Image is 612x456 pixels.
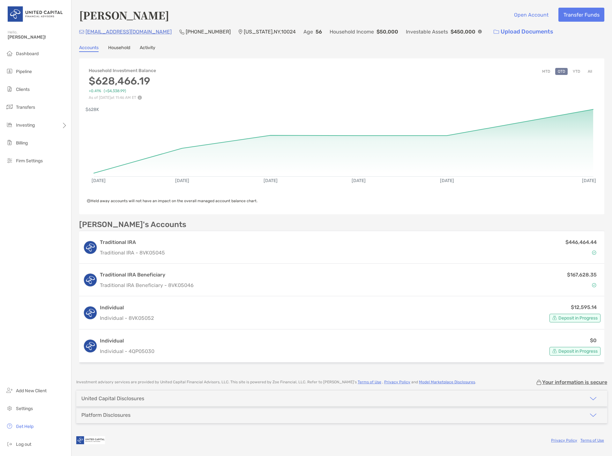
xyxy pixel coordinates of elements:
[138,95,142,100] img: Performance Info
[384,380,410,384] a: Privacy Policy
[552,316,557,320] img: Account Status icon
[6,121,13,129] img: investing icon
[6,85,13,93] img: clients icon
[81,395,144,401] div: United Capital Disclosures
[76,380,476,385] p: Investment advisory services are provided by United Capital Financial Advisors, LLC . This site i...
[6,157,13,164] img: firm-settings icon
[175,178,189,183] text: [DATE]
[92,178,106,183] text: [DATE]
[6,139,13,146] img: billing icon
[84,340,97,352] img: logo account
[571,303,597,311] p: $12,595.14
[108,45,130,52] a: Household
[89,95,156,100] p: As of [DATE] at 11:46 AM ET
[81,412,131,418] div: Platform Disclosures
[244,28,296,36] p: [US_STATE] , NY , 10024
[6,422,13,430] img: get-help icon
[540,68,553,75] button: MTD
[100,271,194,279] h3: Traditional IRA Beneficiary
[580,438,604,443] a: Terms of Use
[558,349,598,353] span: Deposit in Progress
[16,69,32,74] span: Pipeline
[552,349,557,353] img: Account Status icon
[377,28,398,36] p: $50,000
[140,45,155,52] a: Activity
[8,34,67,40] span: [PERSON_NAME]!
[352,178,366,183] text: [DATE]
[16,158,43,164] span: Firm Settings
[567,271,597,279] p: $167,628.35
[565,238,597,246] p: $446,464.44
[79,8,169,22] h4: [PERSON_NAME]
[590,336,597,344] p: $0
[570,68,583,75] button: YTD
[16,406,33,411] span: Settings
[406,28,448,36] p: Investable Assets
[16,51,39,56] span: Dashboard
[6,67,13,75] img: pipeline icon
[592,283,596,287] img: Account Status icon
[84,306,97,319] img: logo account
[86,107,99,112] text: $628K
[592,250,596,255] img: Account Status icon
[6,386,13,394] img: add_new_client icon
[100,281,194,289] p: Traditional IRA Beneficiary - 8VK05046
[76,433,105,447] img: company logo
[6,404,13,412] img: settings icon
[84,274,97,286] img: logo account
[16,424,34,429] span: Get Help
[179,29,184,34] img: Phone Icon
[558,8,604,22] button: Transfer Funds
[509,8,553,22] button: Open Account
[589,411,597,419] img: icon arrow
[358,380,381,384] a: Terms of Use
[494,30,499,34] img: button icon
[330,28,374,36] p: Household Income
[100,337,154,345] h3: Individual
[79,45,99,52] a: Accounts
[16,105,35,110] span: Transfers
[104,89,126,93] span: (+$4,338.99)
[6,49,13,57] img: dashboard icon
[542,379,607,385] p: Your information is secure
[555,68,568,75] button: QTD
[84,241,97,254] img: logo account
[79,221,186,229] p: [PERSON_NAME]'s Accounts
[238,29,243,34] img: Location Icon
[100,314,154,322] p: Individual - 8VK05052
[16,122,35,128] span: Investing
[264,178,278,183] text: [DATE]
[451,28,475,36] p: $450,000
[16,442,31,447] span: Log out
[87,199,257,203] span: Held away accounts will not have an impact on the overall managed account balance chart.
[16,388,47,393] span: Add New Client
[100,249,165,257] p: Traditional IRA - 8VK05045
[79,30,84,34] img: Email Icon
[8,3,63,26] img: United Capital Logo
[89,89,101,93] span: +0.41%
[89,75,156,87] h3: $628,466.19
[585,68,595,75] button: All
[419,380,475,384] a: Model Marketplace Disclosures
[100,304,154,312] h3: Individual
[100,347,154,355] p: Individual - 4QP05030
[16,87,30,92] span: Clients
[86,28,172,36] p: [EMAIL_ADDRESS][DOMAIN_NAME]
[16,140,28,146] span: Billing
[478,30,482,33] img: Info Icon
[551,438,577,443] a: Privacy Policy
[100,239,165,246] h3: Traditional IRA
[582,178,596,183] text: [DATE]
[6,440,13,448] img: logout icon
[186,28,231,36] p: [PHONE_NUMBER]
[558,316,598,320] span: Deposit in Progress
[316,28,322,36] p: 56
[6,103,13,111] img: transfers icon
[489,25,557,39] a: Upload Documents
[440,178,454,183] text: [DATE]
[589,395,597,402] img: icon arrow
[89,68,156,73] h4: Household Investment Balance
[303,28,313,36] p: Age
